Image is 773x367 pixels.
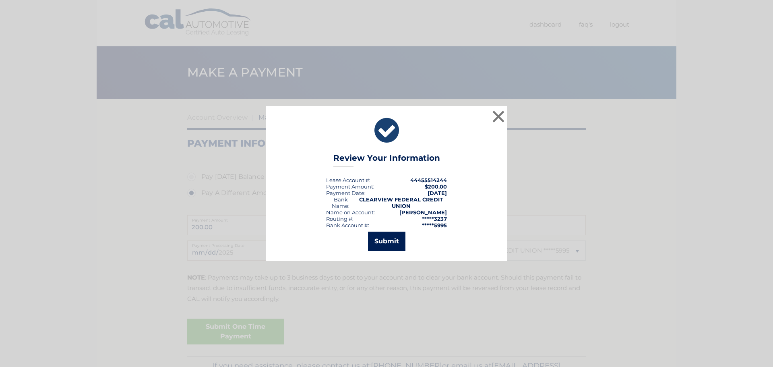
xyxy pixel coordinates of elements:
strong: CLEARVIEW FEDERAL CREDIT UNION [359,196,443,209]
div: Routing #: [326,216,353,222]
div: Lease Account #: [326,177,370,183]
span: $200.00 [425,183,447,190]
div: Bank Name: [326,196,355,209]
button: × [490,108,506,124]
span: [DATE] [428,190,447,196]
strong: [PERSON_NAME] [399,209,447,216]
span: Payment Date [326,190,364,196]
div: Payment Amount: [326,183,374,190]
div: Bank Account #: [326,222,369,228]
strong: 44455514244 [410,177,447,183]
div: : [326,190,366,196]
h3: Review Your Information [333,153,440,167]
button: Submit [368,232,405,251]
div: Name on Account: [326,209,375,216]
